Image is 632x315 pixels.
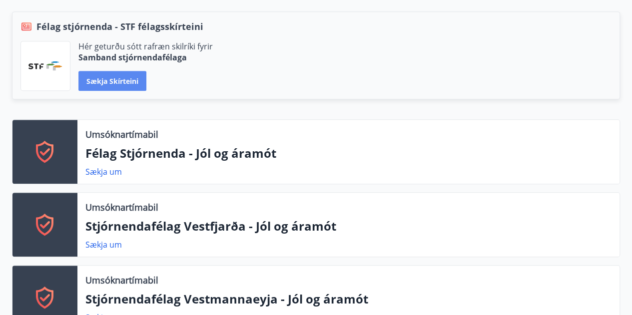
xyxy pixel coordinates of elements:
p: Stjórnendafélag Vestfjarða - Jól og áramót [85,218,612,235]
img: vjCaq2fThgY3EUYqSgpjEiBg6WP39ov69hlhuPVN.png [28,61,62,70]
p: Umsóknartímabil [85,128,158,141]
p: Umsóknartímabil [85,201,158,214]
p: Félag Stjórnenda - Jól og áramót [85,145,612,162]
a: Sækja um [85,166,122,177]
p: Stjórnendafélag Vestmannaeyja - Jól og áramót [85,291,612,308]
a: Sækja um [85,239,122,250]
p: Samband stjórnendafélaga [78,52,213,63]
span: Félag stjórnenda - STF félagsskírteini [36,20,203,33]
p: Umsóknartímabil [85,274,158,287]
button: Sækja skírteini [78,71,146,91]
p: Hér geturðu sótt rafræn skilríki fyrir [78,41,213,52]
